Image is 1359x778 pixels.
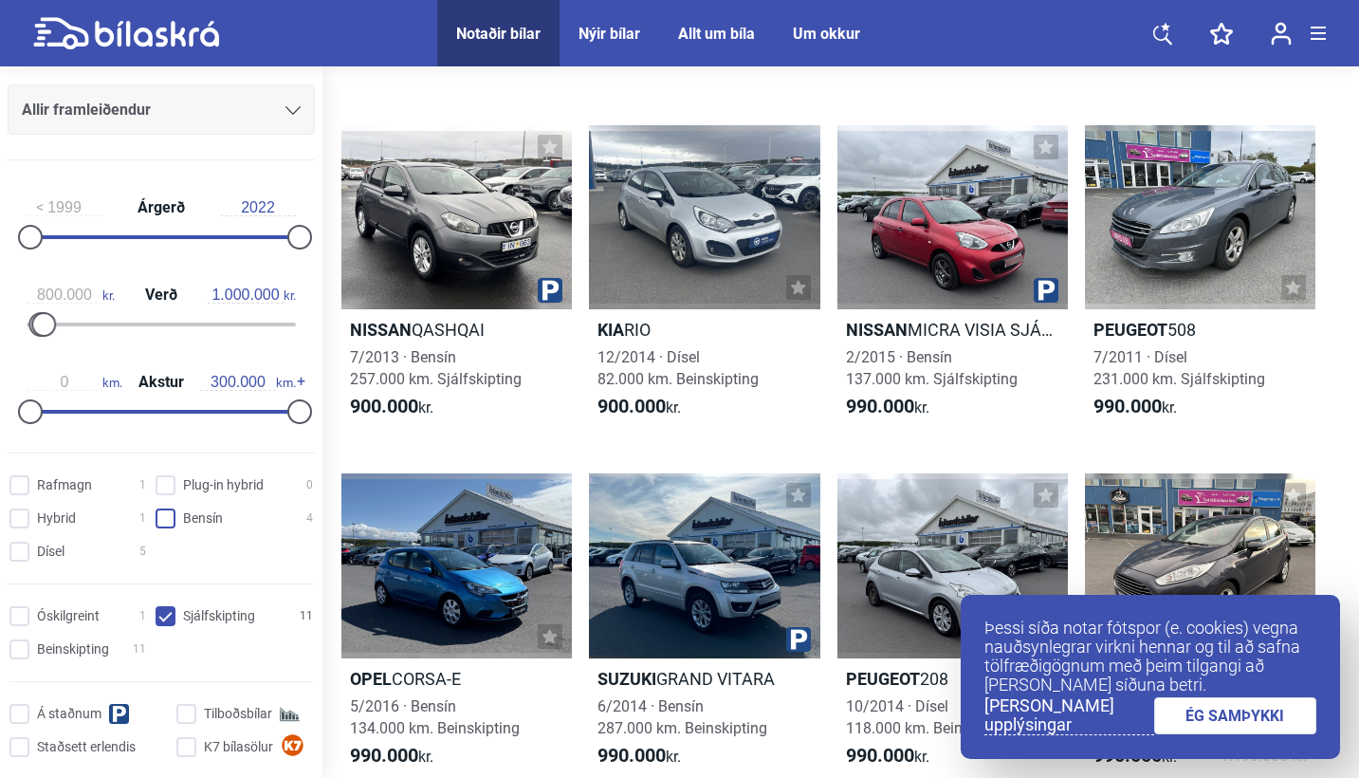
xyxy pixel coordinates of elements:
[139,509,146,528] span: 1
[984,619,1316,695] p: Þessi síða notar fótspor (e. cookies) vegna nauðsynlegrar virkni hennar og til að safna tölfræðig...
[1271,22,1292,46] img: user-login.svg
[538,278,562,303] img: parking.png
[350,697,520,737] span: 5/2016 · Bensín 134.000 km. Beinskipting
[37,704,101,724] span: Á staðnum
[341,319,572,341] h2: QASHQAI
[597,46,666,69] b: 890.000
[597,320,624,340] b: Kia
[846,745,929,768] span: kr.
[1093,320,1167,340] b: Peugeot
[846,744,914,767] b: 990.000
[350,396,433,418] span: kr.
[846,395,914,417] b: 990.000
[846,348,1018,388] span: 2/2015 · Bensín 137.000 km. Sjálfskipting
[1154,697,1317,734] a: ÉG SAMÞYKKI
[846,669,920,689] b: Peugeot
[597,744,666,767] b: 990.000
[597,348,759,388] span: 12/2014 · Dísel 82.000 km. Beinskipting
[456,25,541,43] a: Notaðir bílar
[846,697,1016,737] span: 10/2014 · Dísel 118.000 km. Beinskipting
[27,374,122,391] span: km.
[37,475,92,495] span: Rafmagn
[984,696,1154,735] a: [PERSON_NAME] upplýsingar
[1093,395,1162,417] b: 990.000
[350,395,418,417] b: 900.000
[578,25,640,43] a: Nýir bílar
[134,375,189,390] span: Akstur
[22,97,151,123] span: Allir framleiðendur
[1085,319,1315,341] h2: 508
[1093,396,1177,418] span: kr.
[589,668,819,690] h2: GRAND VITARA
[133,200,190,215] span: Árgerð
[678,25,755,43] a: Allt um bíla
[133,639,146,659] span: 11
[793,25,860,43] a: Um okkur
[837,668,1068,690] h2: 208
[37,606,100,626] span: Óskilgreint
[597,697,767,737] span: 6/2014 · Bensín 287.000 km. Beinskipting
[140,287,182,303] span: Verð
[139,606,146,626] span: 1
[208,287,296,304] span: kr.
[597,745,681,768] span: kr.
[350,348,522,388] span: 7/2013 · Bensín 257.000 km. Sjálfskipting
[306,475,313,495] span: 0
[204,704,272,724] span: Tilboðsbílar
[846,320,908,340] b: Nissan
[837,125,1068,436] a: NissanMICRA VISIA SJÁLFSK2/2015 · Bensín137.000 km. Sjálfskipting990.000kr.
[306,509,313,528] span: 4
[183,606,255,626] span: Sjálfskipting
[37,509,76,528] span: Hybrid
[27,287,115,304] span: kr.
[183,509,223,528] span: Bensín
[350,745,433,768] span: kr.
[1093,46,1162,69] b: 890.000
[37,542,64,562] span: Dísel
[350,46,418,69] b: 850.000
[350,320,412,340] b: Nissan
[341,125,572,436] a: NissanQASHQAI7/2013 · Bensín257.000 km. Sjálfskipting900.000kr.
[350,669,392,689] b: Opel
[37,737,136,757] span: Staðsett erlendis
[786,627,811,652] img: parking.png
[1093,744,1162,767] b: 990.000
[846,396,929,418] span: kr.
[597,395,666,417] b: 900.000
[837,319,1068,341] h2: MICRA VISIA SJÁLFSK
[1034,278,1058,303] img: parking.png
[139,475,146,495] span: 1
[204,737,273,757] span: K7 bílasölur
[589,125,819,436] a: KiaRIO12/2014 · Dísel82.000 km. Beinskipting900.000kr.
[350,744,418,767] b: 990.000
[1085,125,1315,436] a: Peugeot5087/2011 · Dísel231.000 km. Sjálfskipting990.000kr.
[597,396,681,418] span: kr.
[300,606,313,626] span: 11
[37,639,109,659] span: Beinskipting
[846,46,914,69] b: 890.000
[597,669,656,689] b: Suzuki
[200,374,296,391] span: km.
[341,668,572,690] h2: CORSA-E
[139,542,146,562] span: 5
[1093,348,1265,388] span: 7/2011 · Dísel 231.000 km. Sjálfskipting
[183,475,264,495] span: Plug-in hybrid
[589,319,819,341] h2: RIO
